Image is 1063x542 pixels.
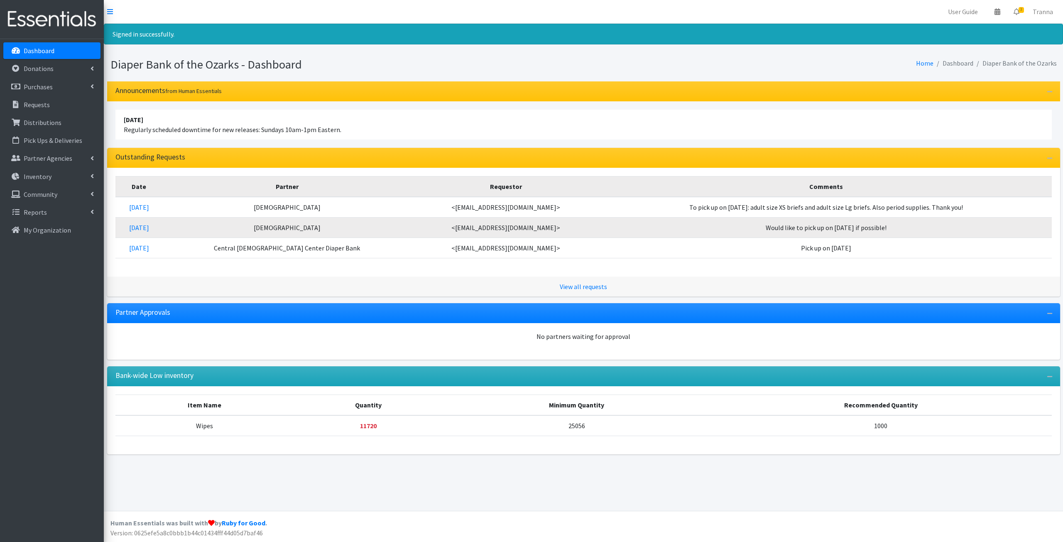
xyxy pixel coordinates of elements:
td: <[EMAIL_ADDRESS][DOMAIN_NAME]> [411,238,600,258]
td: Central [DEMOGRAPHIC_DATA] Center Diaper Bank [163,238,411,258]
small: from Human Essentials [165,87,222,95]
img: HumanEssentials [3,5,100,33]
p: Pick Ups & Deliveries [24,136,82,145]
strong: Human Essentials was built with by . [110,519,267,527]
th: Item Name [115,395,294,415]
p: Partner Agencies [24,154,72,162]
a: My Organization [3,222,100,238]
a: Partner Agencies [3,150,100,167]
h3: Partner Approvals [115,308,170,317]
a: Donations [3,60,100,77]
a: 3 [1007,3,1026,20]
a: Pick Ups & Deliveries [3,132,100,149]
td: <[EMAIL_ADDRESS][DOMAIN_NAME]> [411,197,600,218]
a: Tranna [1026,3,1060,20]
strong: [DATE] [124,115,143,124]
td: 25056 [443,415,710,436]
a: [DATE] [129,223,149,232]
a: [DATE] [129,244,149,252]
th: Comments [600,176,1052,197]
p: Community [24,190,57,199]
td: [DEMOGRAPHIC_DATA] [163,197,411,218]
td: [DEMOGRAPHIC_DATA] [163,217,411,238]
a: Inventory [3,168,100,185]
th: Partner [163,176,411,197]
td: <[EMAIL_ADDRESS][DOMAIN_NAME]> [411,217,600,238]
td: To pick up on [DATE]: adult size XS briefs and adult size Lg briefs. Also period supplies. Thank ... [600,197,1052,218]
li: Dashboard [933,57,973,69]
span: Version: 0625efe5a8c0bbb1b44c01434fff44d05d7baf46 [110,529,263,537]
li: Regularly scheduled downtime for new releases: Sundays 10am-1pm Eastern. [115,110,1052,140]
p: Distributions [24,118,61,127]
a: [DATE] [129,203,149,211]
a: Requests [3,96,100,113]
th: Recommended Quantity [710,395,1052,415]
p: Purchases [24,83,53,91]
a: Dashboard [3,42,100,59]
p: Requests [24,101,50,109]
span: 3 [1019,7,1024,13]
th: Quantity [294,395,443,415]
a: Ruby for Good [222,519,265,527]
h3: Bank-wide Low inventory [115,371,193,380]
td: Would like to pick up on [DATE] if possible! [600,217,1052,238]
th: Requestor [411,176,600,197]
td: 1000 [710,415,1052,436]
th: Minimum Quantity [443,395,710,415]
h3: Announcements [115,86,222,95]
strong: Below minimum quantity [360,422,377,430]
a: View all requests [560,282,607,291]
a: User Guide [941,3,985,20]
p: My Organization [24,226,71,234]
td: Wipes [115,415,294,436]
a: Reports [3,204,100,221]
h3: Outstanding Requests [115,153,185,162]
p: Dashboard [24,47,54,55]
th: Date [115,176,163,197]
p: Reports [24,208,47,216]
h1: Diaper Bank of the Ozarks - Dashboard [110,57,580,72]
a: Home [916,59,933,67]
a: Community [3,186,100,203]
div: Signed in successfully. [104,24,1063,44]
td: Pick up on [DATE] [600,238,1052,258]
a: Distributions [3,114,100,131]
p: Inventory [24,172,51,181]
li: Diaper Bank of the Ozarks [973,57,1057,69]
div: No partners waiting for approval [115,331,1052,341]
p: Donations [24,64,54,73]
a: Purchases [3,78,100,95]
